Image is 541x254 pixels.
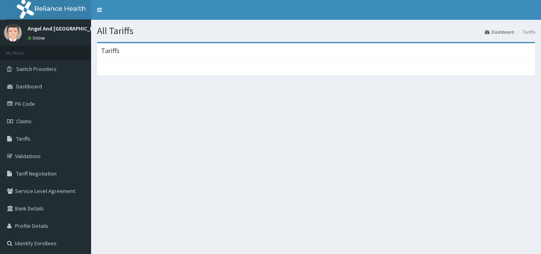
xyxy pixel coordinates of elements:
[28,35,47,41] a: Online
[515,29,535,35] li: Tariffs
[16,83,42,90] span: Dashboard
[485,29,514,35] a: Dashboard
[16,135,30,142] span: Tariffs
[28,26,105,31] p: Angel And [GEOGRAPHIC_DATA]
[16,65,57,73] span: Switch Providers
[16,118,32,125] span: Claims
[101,47,120,54] h3: Tariffs
[97,26,535,36] h1: All Tariffs
[4,24,22,42] img: User Image
[16,170,57,177] span: Tariff Negotiation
